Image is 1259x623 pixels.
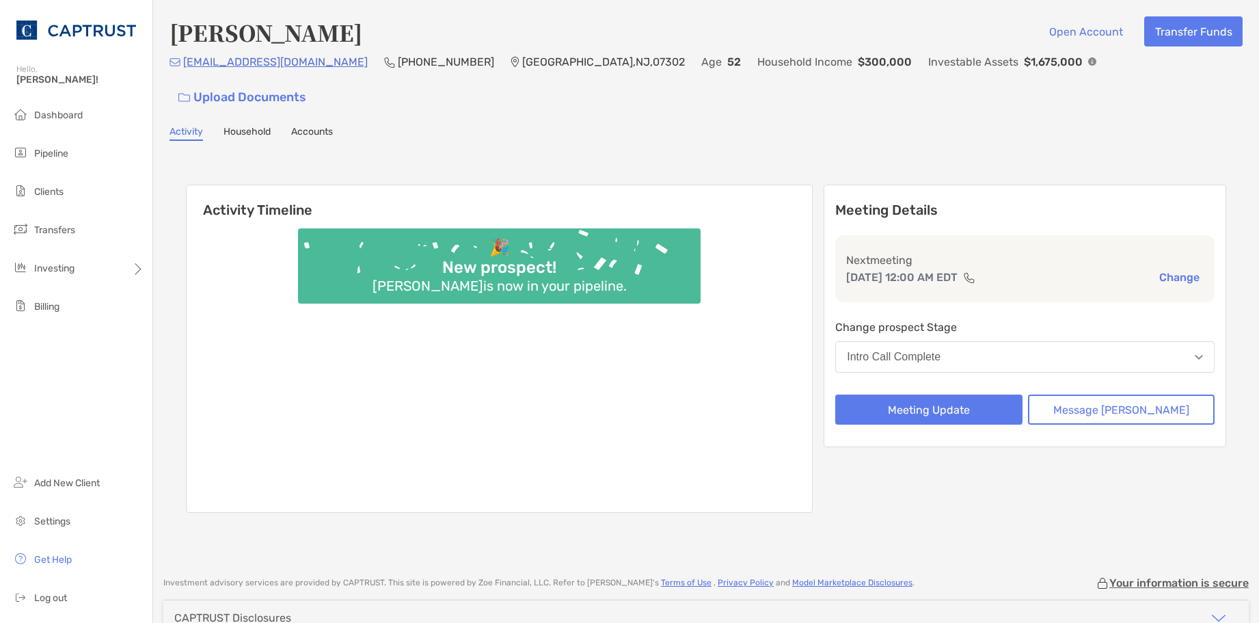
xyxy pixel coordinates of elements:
a: Terms of Use [661,578,712,587]
p: Next meeting [846,252,1204,269]
img: investing icon [12,259,29,276]
h4: [PERSON_NAME] [170,16,362,48]
button: Intro Call Complete [835,341,1215,373]
p: [DATE] 12:00 AM EDT [846,269,958,286]
img: Confetti [298,228,701,292]
span: Log out [34,592,67,604]
span: Investing [34,263,75,274]
img: communication type [963,272,975,283]
img: get-help icon [12,551,29,567]
a: Activity [170,126,203,141]
button: Message [PERSON_NAME] [1028,395,1215,425]
img: logout icon [12,589,29,605]
span: Pipeline [34,148,68,159]
div: [PERSON_NAME] is now in your pipeline. [367,278,632,294]
a: Privacy Policy [718,578,774,587]
a: Household [224,126,271,141]
p: 52 [727,53,741,70]
img: Info Icon [1088,57,1096,66]
p: [PHONE_NUMBER] [398,53,494,70]
div: 🎉 [484,238,515,258]
p: Age [701,53,722,70]
p: Your information is secure [1109,576,1249,589]
span: Billing [34,301,59,313]
button: Open Account [1038,16,1133,47]
button: Change [1155,270,1204,284]
span: Transfers [34,224,75,236]
a: Model Marketplace Disclosures [792,578,912,587]
button: Meeting Update [835,395,1022,425]
p: Change prospect Stage [835,319,1215,336]
div: Intro Call Complete [847,351,940,363]
p: Investable Assets [928,53,1018,70]
p: $300,000 [858,53,912,70]
img: dashboard icon [12,106,29,122]
img: settings icon [12,512,29,529]
p: $1,675,000 [1024,53,1083,70]
span: Add New Client [34,477,100,489]
img: Open dropdown arrow [1195,355,1203,360]
h6: Activity Timeline [187,185,812,218]
span: [PERSON_NAME]! [16,74,144,85]
p: [EMAIL_ADDRESS][DOMAIN_NAME] [183,53,368,70]
img: button icon [178,93,190,103]
span: Settings [34,516,70,527]
img: Email Icon [170,58,180,66]
p: [GEOGRAPHIC_DATA] , NJ , 07302 [522,53,685,70]
button: Transfer Funds [1144,16,1243,47]
a: Accounts [291,126,333,141]
p: Household Income [757,53,852,70]
img: add_new_client icon [12,474,29,490]
p: Investment advisory services are provided by CAPTRUST . This site is powered by Zoe Financial, LL... [163,578,915,588]
a: Upload Documents [170,83,315,112]
img: Location Icon [511,57,519,68]
p: Meeting Details [835,202,1215,219]
img: clients icon [12,183,29,199]
img: Phone Icon [384,57,395,68]
span: Get Help [34,554,72,566]
img: pipeline icon [12,144,29,161]
span: Dashboard [34,109,83,121]
span: Clients [34,186,64,198]
img: billing icon [12,297,29,314]
img: CAPTRUST Logo [16,5,136,55]
img: transfers icon [12,221,29,237]
div: New prospect! [437,258,562,278]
